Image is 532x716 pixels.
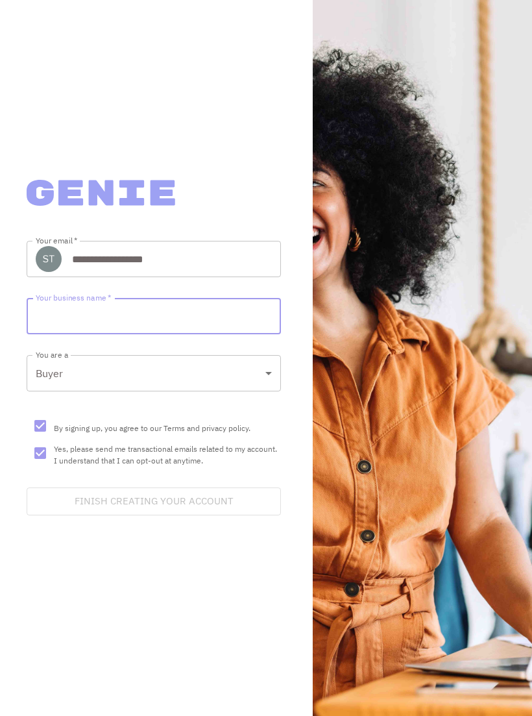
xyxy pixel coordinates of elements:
[54,423,250,434] p: By signing up, you agree to our Terms and privacy policy.
[36,292,111,303] label: Your business name
[36,235,78,246] label: Your email
[36,246,62,272] img: strorm22@gmail.com
[54,443,281,467] div: Yes, please send me transactional emails related to my account. I understand that I can opt-out a...
[36,349,68,360] label: You are a
[27,355,281,391] div: Buyer
[27,180,175,206] img: Genie Logo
